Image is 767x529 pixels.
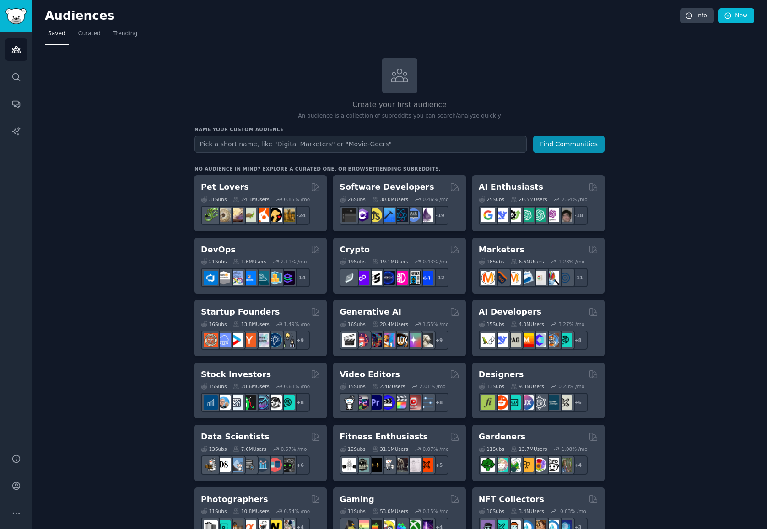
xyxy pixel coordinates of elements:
[368,333,382,347] img: deepdream
[558,321,584,327] div: 3.27 % /mo
[479,508,504,514] div: 10 Sub s
[372,321,408,327] div: 20.4M Users
[545,333,559,347] img: llmops
[558,271,572,285] img: OnlineMarketing
[519,458,534,472] img: GardeningUK
[242,271,256,285] img: DevOpsLinks
[494,395,508,410] img: logodesign
[511,321,544,327] div: 4.0M Users
[381,395,395,410] img: VideoEditors
[291,206,310,225] div: + 24
[381,458,395,472] img: weightroom
[511,446,547,452] div: 13.7M Users
[423,446,449,452] div: 0.07 % /mo
[479,306,541,318] h2: AI Developers
[233,196,269,203] div: 24.3M Users
[201,196,227,203] div: 31 Sub s
[281,333,295,347] img: growmybusiness
[558,508,586,514] div: -0.03 % /mo
[394,395,408,410] img: finalcutpro
[291,393,310,412] div: + 8
[291,268,310,287] div: + 14
[233,446,266,452] div: 7.6M Users
[479,494,544,505] h2: NFT Collectors
[423,196,449,203] div: 0.46 % /mo
[255,333,269,347] img: indiehackers
[381,271,395,285] img: web3
[419,333,433,347] img: DreamBooth
[284,508,310,514] div: 0.54 % /mo
[284,383,310,390] div: 0.63 % /mo
[558,258,584,265] div: 1.28 % /mo
[368,458,382,472] img: workout
[419,458,433,472] img: personaltraining
[511,383,544,390] div: 9.8M Users
[201,508,227,514] div: 11 Sub s
[342,395,356,410] img: gopro
[233,383,269,390] div: 28.6M Users
[204,271,218,285] img: azuredevops
[532,458,546,472] img: flowers
[429,331,448,350] div: + 9
[507,458,521,472] img: SavageGarden
[268,271,282,285] img: aws_cdk
[372,383,405,390] div: 2.4M Users
[340,321,365,327] div: 16 Sub s
[394,458,408,472] img: fitness30plus
[429,206,448,225] div: + 19
[340,244,370,256] h2: Crypto
[532,271,546,285] img: googleads
[381,333,395,347] img: sdforall
[355,458,369,472] img: GymMotivation
[718,8,754,24] a: New
[216,271,231,285] img: AWS_Certified_Experts
[340,383,365,390] div: 15 Sub s
[511,508,544,514] div: 3.4M Users
[532,333,546,347] img: OpenSourceAI
[255,395,269,410] img: StocksAndTrading
[406,208,421,222] img: AskComputerScience
[281,458,295,472] img: data
[340,306,401,318] h2: Generative AI
[340,431,428,443] h2: Fitness Enthusiasts
[194,166,441,172] div: No audience in mind? Explore a curated one, or browse .
[201,306,280,318] h2: Startup Founders
[507,333,521,347] img: Rag
[194,136,527,153] input: Pick a short name, like "Digital Marketers" or "Movie-Goers"
[568,455,588,475] div: + 4
[342,208,356,222] img: software
[110,27,140,45] a: Trending
[479,369,524,380] h2: Designers
[558,208,572,222] img: ArtificalIntelligence
[568,393,588,412] div: + 6
[281,446,307,452] div: 0.57 % /mo
[479,258,504,265] div: 18 Sub s
[45,9,680,23] h2: Audiences
[48,30,65,38] span: Saved
[419,395,433,410] img: postproduction
[201,244,236,256] h2: DevOps
[368,208,382,222] img: learnjavascript
[394,271,408,285] img: defiblockchain
[394,333,408,347] img: FluxAI
[204,333,218,347] img: EntrepreneurRideAlong
[201,321,227,327] div: 16 Sub s
[281,271,295,285] img: PlatformEngineers
[233,321,269,327] div: 13.8M Users
[233,258,266,265] div: 1.6M Users
[284,196,310,203] div: 0.85 % /mo
[511,196,547,203] div: 20.5M Users
[533,136,605,153] button: Find Communities
[201,431,269,443] h2: Data Scientists
[201,383,227,390] div: 15 Sub s
[355,395,369,410] img: editors
[201,446,227,452] div: 13 Sub s
[519,208,534,222] img: chatgpt_promptDesign
[229,395,243,410] img: Forex
[194,112,605,120] p: An audience is a collection of subreddits you can search/analyze quickly
[113,30,137,38] span: Trending
[229,208,243,222] img: leopardgeckos
[281,395,295,410] img: technicalanalysis
[419,208,433,222] img: elixir
[507,395,521,410] img: UI_Design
